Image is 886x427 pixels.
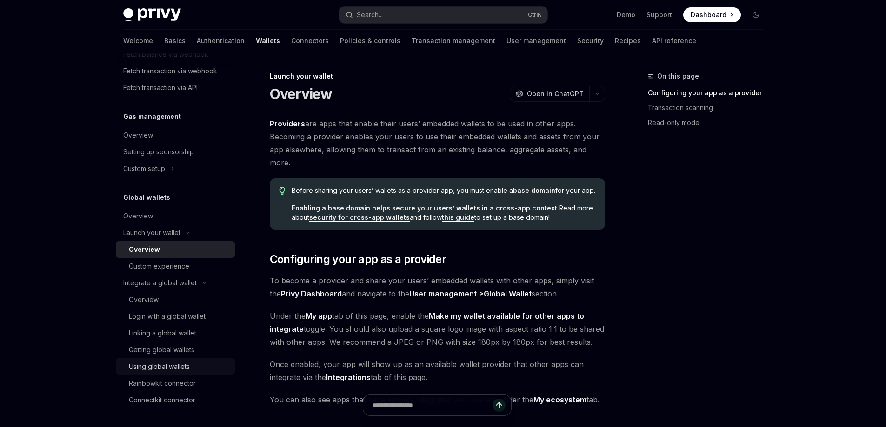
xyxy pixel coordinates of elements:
[116,375,235,392] a: Rainbowkit connector
[279,187,286,195] svg: Tip
[292,204,595,222] span: Read more about and follow to set up a base domain!
[116,79,235,96] a: Fetch transaction via API
[116,392,235,408] a: Connectkit connector
[129,311,206,322] div: Login with a global wallet
[129,244,160,255] div: Overview
[129,328,196,339] div: Linking a global wallet
[326,373,371,382] strong: Integrations
[648,100,771,115] a: Transaction scanning
[270,274,605,300] span: To become a provider and share your users’ embedded wallets with other apps, simply visit the and...
[306,311,332,321] a: My app
[339,7,547,23] button: Search...CtrlK
[123,227,180,238] div: Launch your wallet
[129,394,195,406] div: Connectkit connector
[326,373,371,382] a: Integrations
[357,9,383,20] div: Search...
[116,258,235,275] a: Custom experience
[292,204,559,212] strong: Enabling a base domain helps secure your users’ wallets in a cross-app context.
[577,30,604,52] a: Security
[123,210,153,222] div: Overview
[116,127,235,144] a: Overview
[748,7,763,22] button: Toggle dark mode
[657,71,699,82] span: On this page
[484,289,532,299] a: Global Wallet
[116,358,235,375] a: Using global wallets
[197,30,245,52] a: Authentication
[527,89,584,99] span: Open in ChatGPT
[123,192,170,203] h5: Global wallets
[116,208,235,224] a: Overview
[270,72,605,81] div: Launch your wallet
[691,10,726,20] span: Dashboard
[683,7,741,22] a: Dashboard
[292,186,595,195] span: Before sharing your users’ wallets as a provider app, you must enable a for your app.
[123,30,153,52] a: Welcome
[281,289,342,298] strong: Privy Dashboard
[116,144,235,160] a: Setting up sponsorship
[116,325,235,342] a: Linking a global wallet
[412,30,495,52] a: Transaction management
[270,119,305,128] strong: Providers
[652,30,696,52] a: API reference
[270,309,605,348] span: Under the tab of this page, enable the toggle. You should also upload a square logo image with as...
[615,30,641,52] a: Recipes
[123,130,153,141] div: Overview
[648,85,771,100] a: Configuring your app as a provider
[270,117,605,169] span: are apps that enable their users’ embedded wallets to be used in other apps. Becoming a provider ...
[123,8,181,21] img: dark logo
[129,344,194,355] div: Getting global wallets
[129,294,159,305] div: Overview
[116,241,235,258] a: Overview
[646,10,672,20] a: Support
[270,252,446,267] span: Configuring your app as a provider
[116,291,235,308] a: Overview
[270,311,584,334] strong: Make my wallet available for other apps to integrate
[123,66,217,77] div: Fetch transaction via webhook
[123,277,197,289] div: Integrate a global wallet
[129,378,196,389] div: Rainbowkit connector
[270,85,333,102] h1: Overview
[442,213,474,222] a: this guide
[291,30,329,52] a: Connectors
[506,30,566,52] a: User management
[493,399,506,412] button: Send message
[129,361,190,372] div: Using global wallets
[123,111,181,122] h5: Gas management
[123,163,165,174] div: Custom setup
[164,30,186,52] a: Basics
[123,146,194,158] div: Setting up sponsorship
[617,10,635,20] a: Demo
[409,289,532,299] strong: User management >
[309,213,410,222] a: security for cross-app wallets
[116,63,235,79] a: Fetch transaction via webhook
[340,30,400,52] a: Policies & controls
[116,308,235,325] a: Login with a global wallet
[648,115,771,130] a: Read-only mode
[513,186,555,194] strong: base domain
[256,30,280,52] a: Wallets
[270,358,605,384] span: Once enabled, your app will show up as an available wallet provider that other apps can integrate...
[123,82,198,93] div: Fetch transaction via API
[528,11,542,19] span: Ctrl K
[129,261,189,272] div: Custom experience
[510,86,589,102] button: Open in ChatGPT
[116,342,235,358] a: Getting global wallets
